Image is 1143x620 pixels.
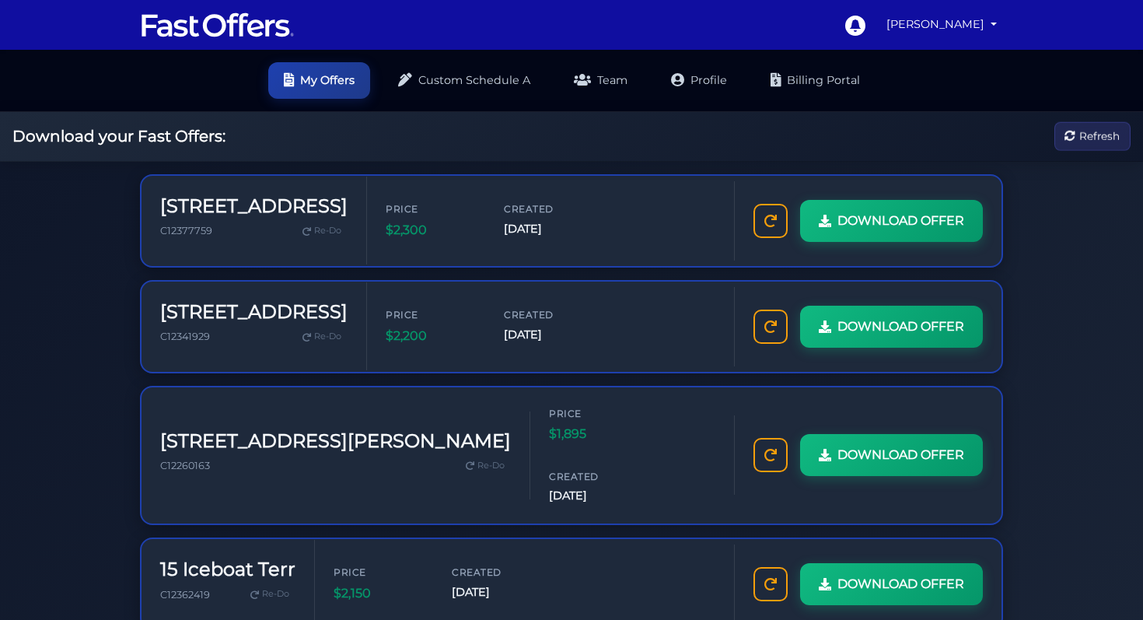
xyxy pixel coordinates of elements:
[1079,128,1120,145] span: Refresh
[334,583,427,604] span: $2,150
[262,587,289,601] span: Re-Do
[800,306,983,348] a: DOWNLOAD OFFER
[160,430,511,453] h3: [STREET_ADDRESS][PERSON_NAME]
[160,225,212,236] span: C12377759
[386,326,479,346] span: $2,200
[549,487,642,505] span: [DATE]
[504,307,597,322] span: Created
[800,434,983,476] a: DOWNLOAD OFFER
[800,563,983,605] a: DOWNLOAD OFFER
[655,62,743,99] a: Profile
[296,327,348,347] a: Re-Do
[558,62,643,99] a: Team
[383,62,546,99] a: Custom Schedule A
[549,406,642,421] span: Price
[160,195,348,218] h3: [STREET_ADDRESS]
[314,224,341,238] span: Re-Do
[837,574,964,594] span: DOWNLOAD OFFER
[504,220,597,238] span: [DATE]
[314,330,341,344] span: Re-Do
[504,326,597,344] span: [DATE]
[160,559,295,581] h3: 15 Iceboat Terr
[160,460,210,471] span: C12260163
[12,127,225,145] h2: Download your Fast Offers:
[334,565,427,580] span: Price
[452,565,545,580] span: Created
[386,201,479,216] span: Price
[837,445,964,465] span: DOWNLOAD OFFER
[160,301,348,324] h3: [STREET_ADDRESS]
[837,211,964,231] span: DOWNLOAD OFFER
[386,220,479,240] span: $2,300
[160,589,210,601] span: C12362419
[296,221,348,241] a: Re-Do
[837,317,964,337] span: DOWNLOAD OFFER
[460,456,511,476] a: Re-Do
[1054,122,1131,151] button: Refresh
[244,584,295,604] a: Re-Do
[880,9,1003,40] a: [PERSON_NAME]
[268,62,370,99] a: My Offers
[386,307,479,322] span: Price
[477,459,505,473] span: Re-Do
[452,583,545,601] span: [DATE]
[504,201,597,216] span: Created
[800,200,983,242] a: DOWNLOAD OFFER
[549,469,642,484] span: Created
[549,424,642,444] span: $1,895
[160,331,210,342] span: C12341929
[755,62,876,99] a: Billing Portal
